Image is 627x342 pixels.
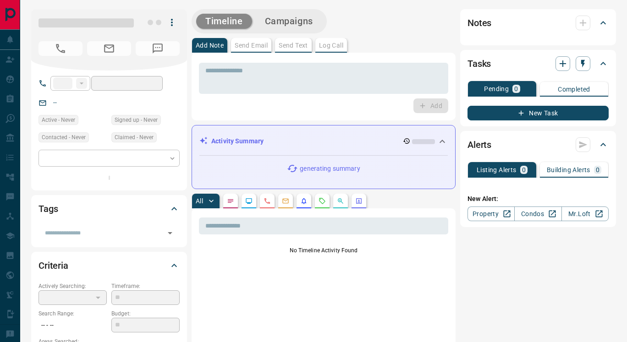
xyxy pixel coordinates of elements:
svg: Requests [319,197,326,205]
svg: Notes [227,197,234,205]
span: No Email [87,41,131,56]
p: Building Alerts [547,167,590,173]
div: Activity Summary [199,133,448,150]
div: Criteria [38,255,180,277]
span: Signed up - Never [115,115,158,125]
h2: Tasks [467,56,491,71]
span: Claimed - Never [115,133,154,142]
p: Actively Searching: [38,282,107,290]
a: -- [53,99,57,106]
span: Active - Never [42,115,75,125]
p: All [196,198,203,204]
div: Tags [38,198,180,220]
svg: Calls [264,197,271,205]
button: New Task [467,106,609,120]
svg: Agent Actions [355,197,363,205]
span: No Number [136,41,180,56]
p: Budget: [111,309,180,318]
a: Condos [514,206,561,221]
p: Timeframe: [111,282,180,290]
p: generating summary [300,164,360,174]
p: 0 [522,167,526,173]
p: Listing Alerts [477,167,517,173]
p: Search Range: [38,309,107,318]
svg: Opportunities [337,197,344,205]
p: No Timeline Activity Found [199,246,448,255]
div: Notes [467,12,609,34]
h2: Tags [38,201,58,216]
button: Open [164,227,176,239]
a: Property [467,206,515,221]
p: New Alert: [467,194,609,204]
p: Activity Summary [211,136,264,146]
a: Mr.Loft [561,206,609,221]
div: Alerts [467,134,609,156]
p: Pending [484,86,509,92]
svg: Lead Browsing Activity [245,197,253,205]
div: Tasks [467,53,609,75]
button: Campaigns [256,14,322,29]
p: -- - -- [38,318,107,333]
span: No Number [38,41,82,56]
h2: Notes [467,16,491,30]
p: Add Note [196,42,224,49]
svg: Listing Alerts [300,197,308,205]
h2: Criteria [38,258,68,273]
button: Timeline [196,14,252,29]
span: Contacted - Never [42,133,86,142]
p: Completed [558,86,590,92]
p: 0 [514,86,518,92]
h2: Alerts [467,137,491,152]
p: 0 [596,167,599,173]
svg: Emails [282,197,289,205]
